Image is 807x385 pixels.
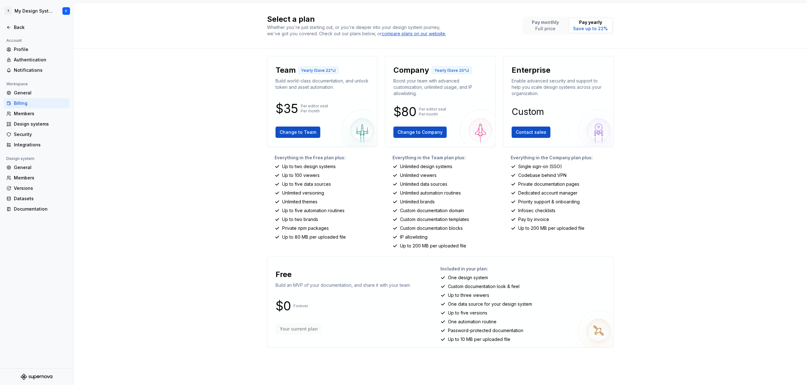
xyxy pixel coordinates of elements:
[448,292,489,298] p: Up to three viewers
[532,19,559,25] p: Pay monthly
[4,22,69,32] a: Back
[282,163,336,170] p: Up to two design systems
[14,100,67,106] div: Billing
[21,374,52,380] a: Supernova Logo
[518,181,579,187] p: Private documentation pages
[280,129,316,135] span: Change to Team
[267,24,450,37] div: Whether you're just starting out, or you're deeper into your design system journey, we've got you...
[400,190,461,196] p: Unlimited automation routines
[518,163,562,170] p: Single sign-on (SSO)
[276,127,320,138] button: Change to Team
[400,225,463,231] p: Custom documentation blocks
[4,129,69,139] a: Security
[518,216,549,223] p: Pay by invoice
[4,109,69,119] a: Members
[293,303,308,309] p: Forever
[282,181,331,187] p: Up to five data sources
[532,25,559,32] p: Full price
[518,172,566,178] p: Codebase behind VPN
[573,19,608,25] p: Pay yearly
[282,172,320,178] p: Up to 100 viewers
[14,121,67,127] div: Design systems
[400,234,427,240] p: IP allowlisting
[14,164,67,171] div: General
[398,129,443,135] span: Change to Company
[393,108,416,116] p: $80
[282,225,329,231] p: Private npm packages
[518,225,584,231] p: Up to 200 MB per uploaded file
[14,206,67,212] div: Documentation
[4,55,69,65] a: Authentication
[14,110,67,117] div: Members
[518,199,580,205] p: Priority support & onboarding
[14,24,67,31] div: Back
[511,155,614,161] p: Everything in the Company plan plus:
[400,199,435,205] p: Unlimited brands
[448,275,488,281] p: One design system
[448,283,520,290] p: Custom documentation look & feel
[518,190,578,196] p: Dedicated account manager
[400,207,464,214] p: Custom documentation domain
[4,194,69,204] a: Datasets
[14,142,67,148] div: Integrations
[276,269,292,280] p: Free
[569,18,613,33] button: Pay yearlySave up to 22%
[4,7,12,15] div: T
[4,98,69,108] a: Billing
[14,57,67,63] div: Authentication
[512,65,550,75] p: Enterprise
[4,155,37,162] div: Design system
[400,216,469,223] p: Custom documentation templates
[4,65,69,75] a: Notifications
[282,190,324,196] p: Unlimited versioning
[276,65,296,75] p: Team
[301,104,328,114] p: Per editor seat Per month
[512,78,605,97] p: Enable advanced security and support to help you scale design systems across your organization.
[282,216,318,223] p: Up to two brands
[524,18,567,33] button: Pay monthlyFull price
[400,172,437,178] p: Unlimited viewers
[400,243,466,249] p: Up to 200 MB per uploaded file
[448,319,496,325] p: One automation routine
[14,67,67,73] div: Notifications
[448,327,523,334] p: Password-protected documentation
[4,183,69,193] a: Versions
[267,14,515,24] h2: Select a plan
[4,44,69,54] a: Profile
[4,140,69,150] a: Integrations
[65,8,67,14] div: F
[434,68,469,73] p: Yearly (Save 20%)
[448,301,532,307] p: One data source for your design system
[282,199,317,205] p: Unlimited themes
[14,90,67,96] div: General
[4,37,24,44] div: Account
[4,173,69,183] a: Members
[15,8,55,14] div: My Design System
[518,207,555,214] p: Infosec checklists
[301,68,336,73] p: Yearly (Save 22%)
[400,163,452,170] p: Unlimited design systems
[382,31,446,37] a: compare plans on our website.
[276,105,298,112] p: $35
[275,155,378,161] p: Everything in the Free plan plus:
[14,175,67,181] div: Members
[512,108,544,116] p: Custom
[516,129,546,135] span: Contact sales
[4,88,69,98] a: General
[14,46,67,53] div: Profile
[393,65,429,75] p: Company
[276,78,369,90] p: Build world-class documentation, and unlock token and asset automation.
[400,181,447,187] p: Unlimited data sources
[393,78,487,97] p: Boost your team with advanced customization, unlimited usage, and IP allowlisting.
[4,80,30,88] div: Workspace
[512,127,550,138] button: Contact sales
[419,107,446,117] p: Per editor seat Per month
[14,131,67,138] div: Security
[4,162,69,173] a: General
[1,4,72,18] button: TMy Design SystemF
[393,127,447,138] button: Change to Company
[14,185,67,191] div: Versions
[14,195,67,202] div: Datasets
[276,302,291,310] p: $0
